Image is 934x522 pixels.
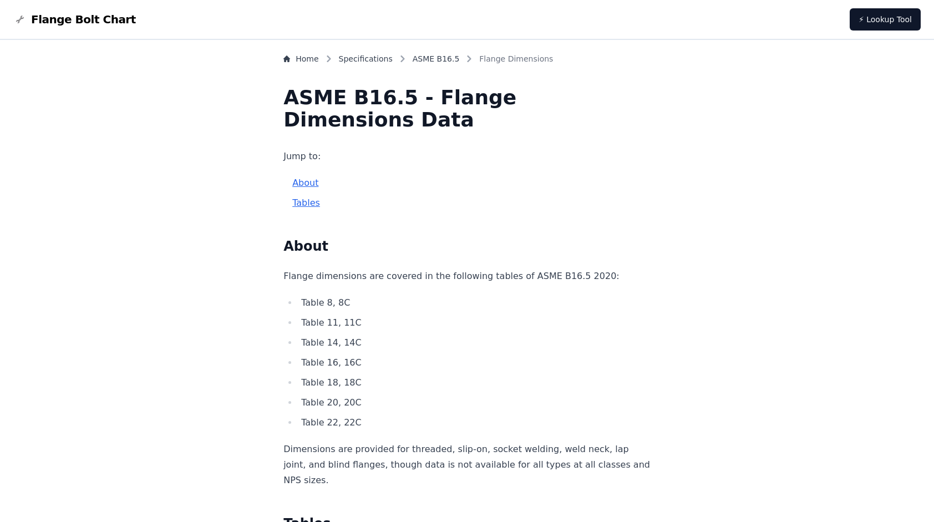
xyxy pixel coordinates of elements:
p: Jump to: [283,149,651,164]
span: Flange Bolt Chart [31,12,136,27]
span: Flange Dimensions [479,53,553,64]
li: Table 14, 14C [298,335,651,351]
a: ASME B16.5 [413,53,460,64]
a: Specifications [339,53,393,64]
p: Flange dimensions are covered in the following tables of ASME B16.5 2020: [283,268,651,284]
li: Table 20, 20C [298,395,651,410]
li: Table 8, 8C [298,295,651,311]
nav: Breadcrumb [283,53,651,69]
h1: ASME B16.5 - Flange Dimensions Data [283,87,651,131]
a: Tables [292,197,320,208]
p: Dimensions are provided for threaded, slip-on, socket welding, weld neck, lap joint, and blind fl... [283,442,651,488]
img: Flange Bolt Chart Logo [13,13,27,26]
li: Table 11, 11C [298,315,651,331]
li: Table 22, 22C [298,415,651,430]
li: Table 18, 18C [298,375,651,391]
a: About [292,178,318,188]
h2: About [283,237,651,255]
a: Flange Bolt Chart LogoFlange Bolt Chart [13,12,136,27]
li: Table 16, 16C [298,355,651,371]
a: ⚡ Lookup Tool [850,8,921,31]
a: Home [283,53,318,64]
